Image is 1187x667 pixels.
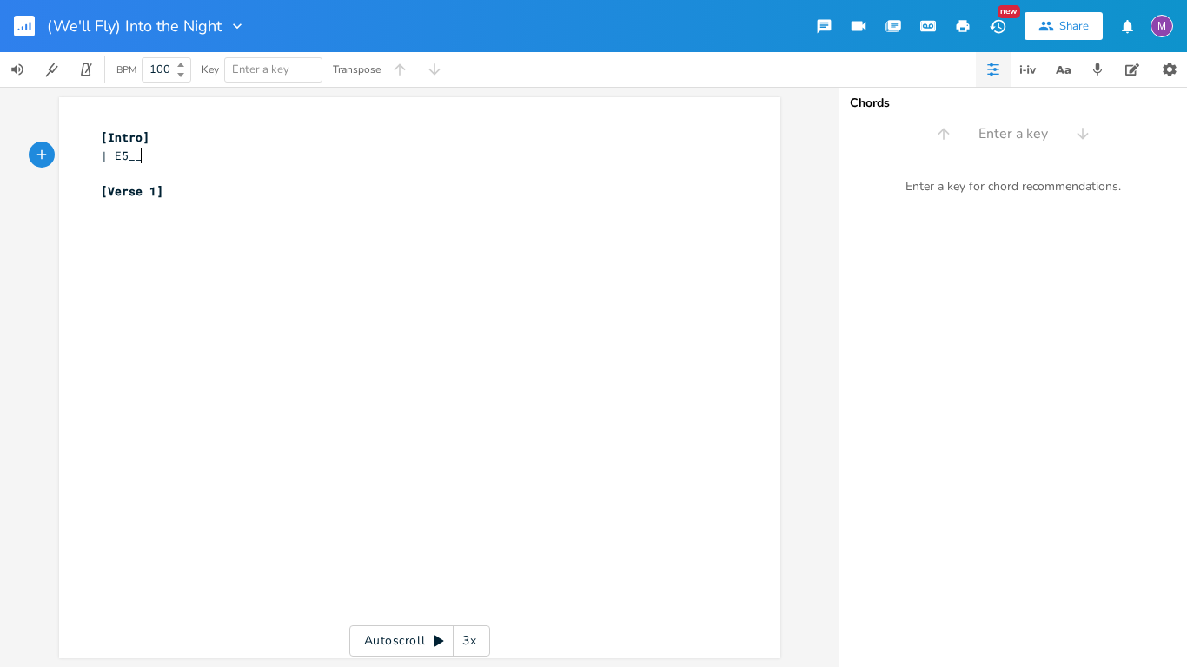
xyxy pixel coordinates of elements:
span: [Verse 1] [101,183,163,199]
button: M [1151,6,1173,46]
div: BPM [116,65,136,75]
div: Share [1059,18,1089,34]
span: (We'll Fly) Into the Night [47,18,222,34]
div: Enter a key for chord recommendations. [839,168,1187,205]
div: Transpose [333,64,381,75]
button: New [980,10,1015,42]
div: New [998,5,1020,18]
span: Enter a key [232,62,289,77]
span: Enter a key [978,124,1048,144]
span: | E5__ [101,148,143,163]
div: Key [202,64,219,75]
div: 3x [454,625,485,657]
span: [Intro] [101,129,149,145]
div: Autoscroll [349,625,490,657]
div: Chords [850,97,1177,109]
div: mac_mclachlan [1151,15,1173,37]
button: Share [1025,12,1103,40]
